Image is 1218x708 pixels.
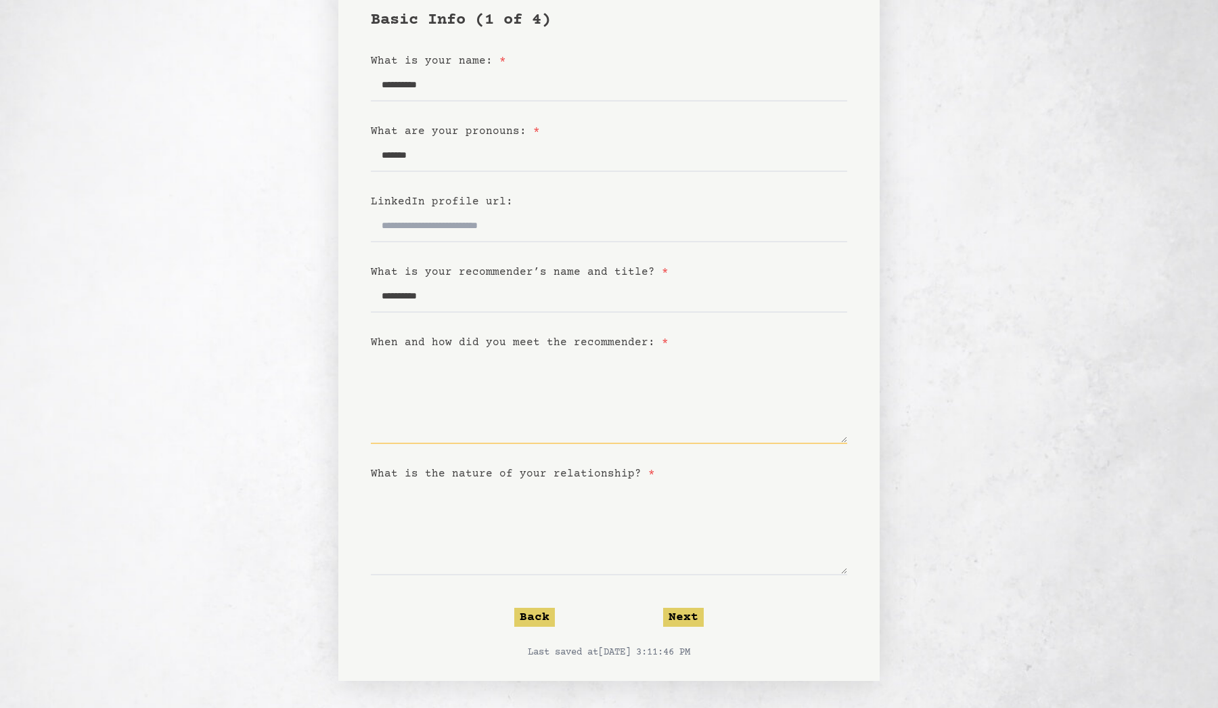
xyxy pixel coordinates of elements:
label: What is the nature of your relationship? [371,468,655,480]
label: When and how did you meet the recommender: [371,336,669,349]
label: What are your pronouns: [371,125,540,137]
label: What is your name: [371,55,506,67]
label: LinkedIn profile url: [371,196,513,208]
button: Next [663,608,704,627]
p: Last saved at [DATE] 3:11:46 PM [371,646,847,659]
button: Back [514,608,555,627]
h1: Basic Info (1 of 4) [371,9,847,31]
label: What is your recommender’s name and title? [371,266,669,278]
